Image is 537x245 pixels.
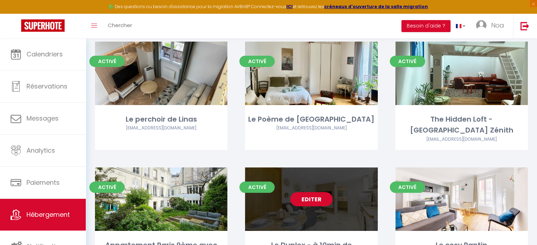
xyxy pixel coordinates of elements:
div: The Hidden Loft - [GEOGRAPHIC_DATA] Zénith [395,114,528,136]
div: Airbnb [95,125,227,131]
div: Airbnb [395,136,528,143]
span: Paiements [26,178,60,187]
img: ... [476,20,487,31]
div: Airbnb [245,125,377,131]
span: Hébergement [26,210,70,219]
a: Editer [290,192,333,206]
a: Chercher [102,14,137,38]
button: Ouvrir le widget de chat LiveChat [6,3,27,24]
a: ... Noa [471,14,513,38]
span: Réservations [26,82,67,91]
button: Besoin d'aide ? [401,20,451,32]
span: Calendriers [26,50,63,59]
span: Activé [390,182,425,193]
img: Super Booking [21,19,65,32]
a: ICI [286,4,293,10]
span: Activé [239,182,275,193]
span: Activé [89,56,125,67]
div: Le perchoir de Linas [95,114,227,125]
span: Activé [239,56,275,67]
span: Messages [26,114,59,123]
div: Le Poème de [GEOGRAPHIC_DATA] [245,114,377,125]
img: logout [520,22,529,30]
span: Analytics [26,146,55,155]
span: Activé [390,56,425,67]
span: Chercher [108,22,132,29]
span: Noa [491,21,504,30]
a: créneaux d'ouverture de la salle migration [324,4,428,10]
span: Activé [89,182,125,193]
